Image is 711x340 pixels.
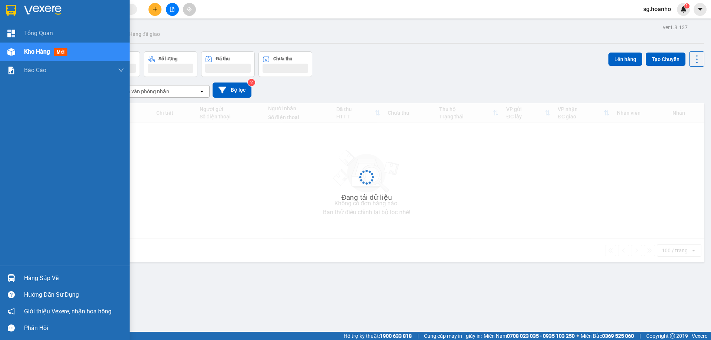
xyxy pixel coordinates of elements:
button: Chưa thu [258,51,312,77]
span: Hỗ trợ kỹ thuật: [344,332,412,340]
span: ⚪️ [577,334,579,337]
sup: 1 [684,3,690,9]
span: Miền Bắc [581,332,634,340]
button: Bộ lọc [213,83,251,98]
button: caret-down [694,3,707,16]
button: aim [183,3,196,16]
button: Lên hàng [608,53,642,66]
span: notification [8,308,15,315]
button: Đã thu [201,51,255,77]
strong: 0708 023 035 - 0935 103 250 [507,333,575,339]
button: Tạo Chuyến [646,53,685,66]
span: Giới thiệu Vexere, nhận hoa hồng [24,307,111,316]
span: file-add [170,7,175,12]
span: Báo cáo [24,65,46,75]
div: Đang tải dữ liệu [341,192,392,203]
span: | [417,332,418,340]
div: Số lượng [158,56,177,61]
span: question-circle [8,291,15,298]
span: Tổng Quan [24,28,53,38]
span: copyright [670,333,675,339]
img: warehouse-icon [7,274,15,282]
strong: 1900 633 818 [380,333,412,339]
img: logo-vxr [6,5,16,16]
span: mới [54,48,67,56]
img: icon-new-feature [680,6,687,13]
sup: 2 [248,79,255,86]
span: down [118,67,124,73]
div: Phản hồi [24,323,124,334]
button: file-add [166,3,179,16]
div: Chọn văn phòng nhận [118,88,169,95]
img: dashboard-icon [7,30,15,37]
img: solution-icon [7,67,15,74]
span: caret-down [697,6,704,13]
span: Miền Nam [484,332,575,340]
div: Chưa thu [273,56,292,61]
div: ver 1.8.137 [663,23,688,31]
button: Số lượng [144,51,197,77]
img: warehouse-icon [7,48,15,56]
span: message [8,324,15,331]
span: Cung cấp máy in - giấy in: [424,332,482,340]
span: 1 [685,3,688,9]
span: plus [153,7,158,12]
div: Hướng dẫn sử dụng [24,289,124,300]
span: aim [187,7,192,12]
div: Hàng sắp về [24,273,124,284]
svg: open [199,88,205,94]
span: | [640,332,641,340]
div: Đã thu [216,56,230,61]
button: plus [148,3,161,16]
span: sg.hoanho [637,4,677,14]
button: Hàng đã giao [123,25,166,43]
span: Kho hàng [24,48,50,55]
strong: 0369 525 060 [602,333,634,339]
